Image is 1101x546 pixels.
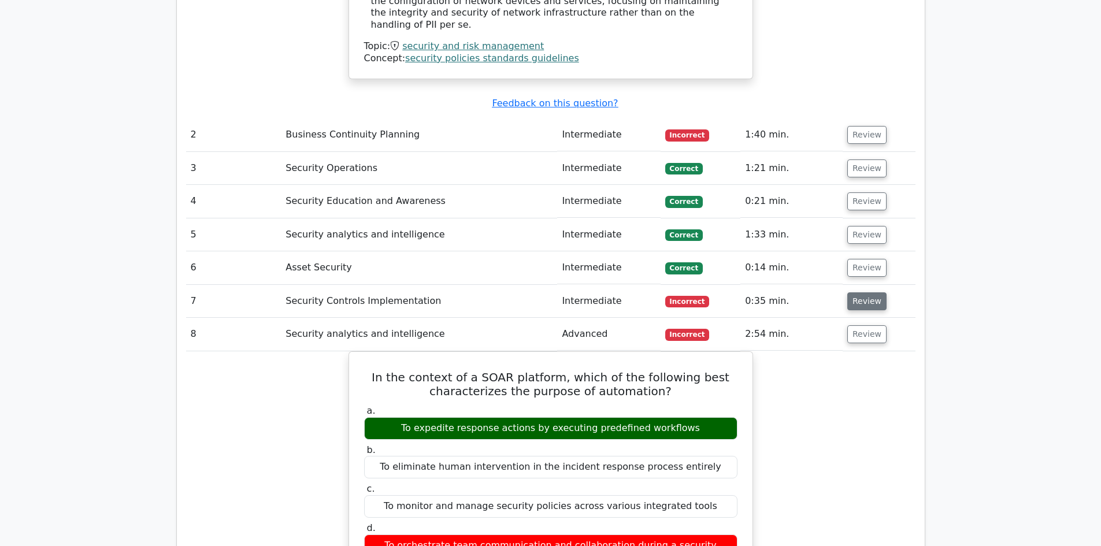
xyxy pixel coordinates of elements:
[557,285,660,318] td: Intermediate
[740,318,843,351] td: 2:54 min.
[740,152,843,185] td: 1:21 min.
[402,40,544,51] a: security and risk management
[665,329,710,340] span: Incorrect
[363,370,739,398] h5: In the context of a SOAR platform, which of the following best characterizes the purpose of autom...
[557,185,660,218] td: Intermediate
[665,296,710,307] span: Incorrect
[186,218,281,251] td: 5
[492,98,618,109] a: Feedback on this question?
[557,152,660,185] td: Intermediate
[364,40,737,53] div: Topic:
[367,405,376,416] span: a.
[186,118,281,151] td: 2
[740,251,843,284] td: 0:14 min.
[186,251,281,284] td: 6
[665,163,703,174] span: Correct
[740,285,843,318] td: 0:35 min.
[847,159,887,177] button: Review
[665,262,703,274] span: Correct
[847,292,887,310] button: Review
[847,325,887,343] button: Review
[364,53,737,65] div: Concept:
[740,118,843,151] td: 1:40 min.
[557,118,660,151] td: Intermediate
[364,456,737,478] div: To eliminate human intervention in the incident response process entirely
[557,318,660,351] td: Advanced
[740,218,843,251] td: 1:33 min.
[665,129,710,141] span: Incorrect
[367,444,376,455] span: b.
[740,185,843,218] td: 0:21 min.
[847,259,887,277] button: Review
[186,152,281,185] td: 3
[665,229,703,241] span: Correct
[367,522,376,533] span: d.
[847,126,887,144] button: Review
[281,285,557,318] td: Security Controls Implementation
[364,495,737,518] div: To monitor and manage security policies across various integrated tools
[405,53,579,64] a: security policies standards guidelines
[186,185,281,218] td: 4
[557,218,660,251] td: Intermediate
[281,185,557,218] td: Security Education and Awareness
[557,251,660,284] td: Intermediate
[186,318,281,351] td: 8
[665,196,703,207] span: Correct
[364,417,737,440] div: To expedite response actions by executing predefined workflows
[281,318,557,351] td: Security analytics and intelligence
[281,152,557,185] td: Security Operations
[847,192,887,210] button: Review
[847,226,887,244] button: Review
[367,483,375,494] span: c.
[186,285,281,318] td: 7
[281,251,557,284] td: Asset Security
[281,118,557,151] td: Business Continuity Planning
[281,218,557,251] td: Security analytics and intelligence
